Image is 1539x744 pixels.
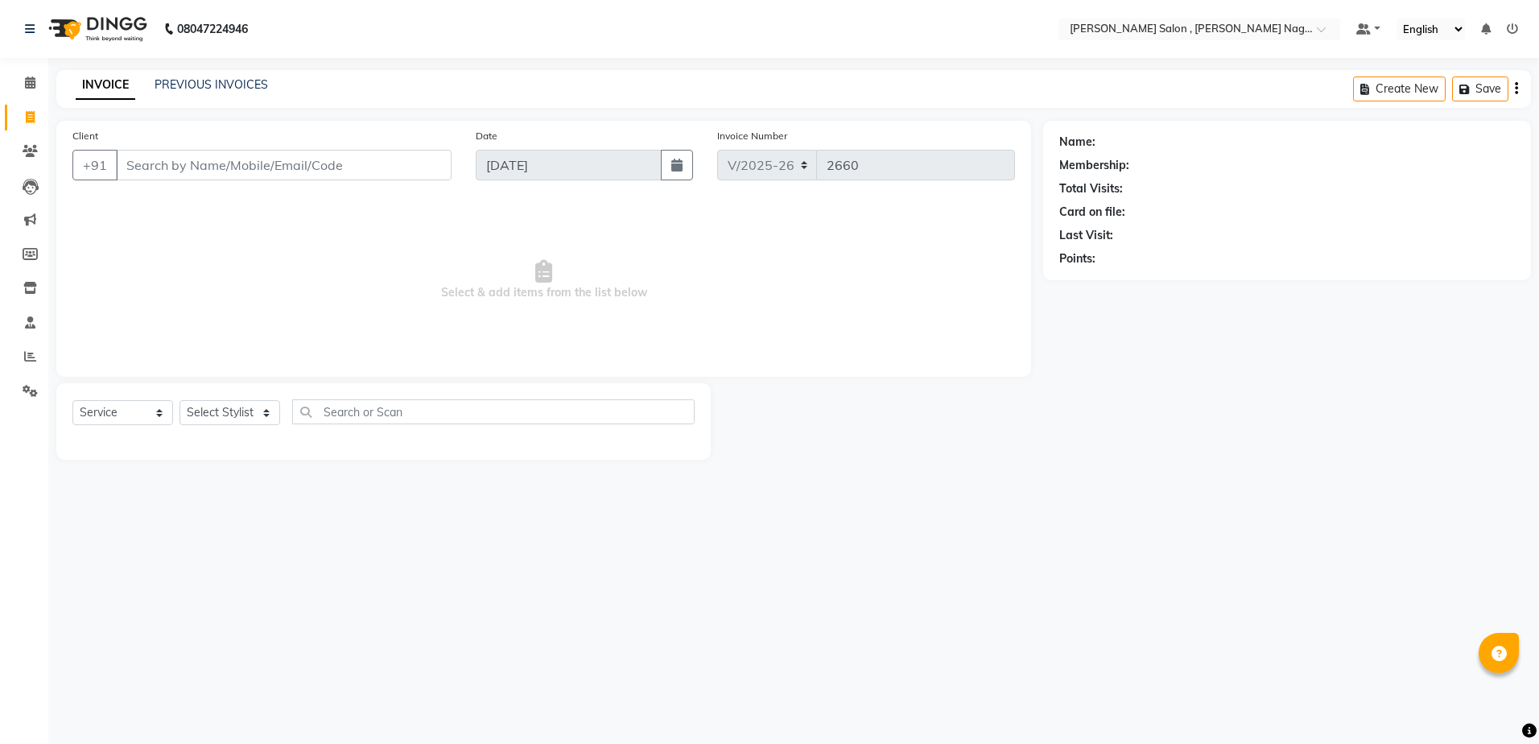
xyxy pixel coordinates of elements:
div: Name: [1059,134,1095,151]
div: Total Visits: [1059,180,1123,197]
div: Membership: [1059,157,1129,174]
input: Search by Name/Mobile/Email/Code [116,150,452,180]
label: Client [72,129,98,143]
div: Last Visit: [1059,227,1113,244]
input: Search or Scan [292,399,695,424]
a: PREVIOUS INVOICES [155,77,268,92]
b: 08047224946 [177,6,248,52]
div: Points: [1059,250,1095,267]
iframe: chat widget [1471,680,1523,728]
span: Select & add items from the list below [72,200,1015,361]
button: Save [1452,76,1508,101]
button: Create New [1353,76,1446,101]
button: +91 [72,150,118,180]
label: Invoice Number [717,129,787,143]
a: INVOICE [76,71,135,100]
div: Card on file: [1059,204,1125,221]
label: Date [476,129,497,143]
img: logo [41,6,151,52]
